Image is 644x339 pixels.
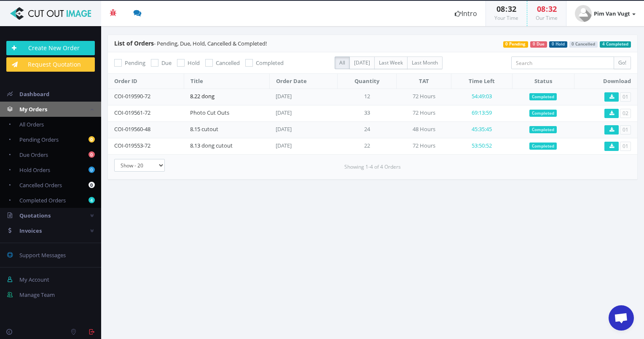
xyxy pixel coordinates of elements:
span: Cancelled [216,59,240,67]
a: 8.15 cutout [190,125,218,133]
span: List of Orders [114,39,154,47]
a: Open chat [609,305,634,331]
input: Search [511,56,614,69]
td: 72 Hours [396,138,451,154]
a: 8.22 dong [190,92,215,100]
img: Cut Out Image [6,7,95,20]
span: Quantity [354,77,379,85]
td: 72 Hours [396,105,451,121]
span: Completed [529,143,557,150]
input: Go! [614,56,631,69]
span: My Orders [19,105,47,113]
td: 54:49:03 [451,89,512,105]
span: 32 [508,4,516,14]
span: Pending Orders [19,136,59,143]
th: Download [574,74,637,89]
label: All [335,56,350,69]
td: 48 Hours [396,121,451,138]
img: user_default.jpg [575,5,592,22]
span: 0 Due [530,41,547,48]
span: Invoices [19,227,42,234]
a: Pim Van Vugt [566,1,644,26]
span: Hold [188,59,200,67]
span: 32 [548,4,557,14]
th: Status [512,74,574,89]
span: Support Messages [19,251,66,259]
a: COI-019553-72 [114,142,150,149]
td: [DATE] [269,121,337,138]
span: Quotations [19,212,51,219]
th: Title [184,74,269,89]
span: 0 Hold [549,41,567,48]
span: Completed [529,126,557,134]
small: Showing 1-4 of 4 Orders [344,163,401,171]
span: Manage Team [19,291,55,299]
td: [DATE] [269,138,337,154]
td: 22 [338,138,397,154]
span: : [505,4,508,14]
a: COI-019590-72 [114,92,150,100]
span: 0 Cancelled [569,41,598,48]
a: COI-019561-72 [114,109,150,116]
b: 0 [89,167,95,173]
span: 08 [537,4,545,14]
label: [DATE] [349,56,375,69]
span: : [545,4,548,14]
span: Completed [256,59,284,67]
b: 0 [89,136,95,143]
label: Last Week [374,56,408,69]
span: Dashboard [19,90,49,98]
span: 08 [496,4,505,14]
td: 69:13:59 [451,105,512,121]
span: 4 Completed [600,41,631,48]
span: - Pending, Due, Hold, Cancelled & Completed! [114,40,267,47]
a: 8.13 dong cutout [190,142,233,149]
span: Pending [125,59,145,67]
span: 0 Pending [503,41,529,48]
td: 33 [338,105,397,121]
span: Hold Orders [19,166,50,174]
td: [DATE] [269,105,337,121]
a: Request Quotation [6,57,95,72]
a: Create New Order [6,41,95,55]
span: Due Orders [19,151,48,159]
label: Last Month [407,56,443,69]
small: Our Time [536,14,558,22]
a: Photo Cut Outs [190,109,229,116]
td: 45:35:45 [451,121,512,138]
a: COI-019560-48 [114,125,150,133]
span: My Account [19,276,49,283]
span: Completed [529,110,557,117]
b: 0 [89,182,95,188]
b: 0 [89,151,95,158]
td: 72 Hours [396,89,451,105]
td: 53:50:52 [451,138,512,154]
span: Completed [529,93,557,101]
span: All Orders [19,121,44,128]
span: Cancelled Orders [19,181,62,189]
td: 12 [338,89,397,105]
th: Order Date [269,74,337,89]
th: Time Left [451,74,512,89]
a: Intro [446,1,486,26]
td: 24 [338,121,397,138]
td: [DATE] [269,89,337,105]
b: 4 [89,197,95,203]
span: Completed Orders [19,196,66,204]
th: Order ID [108,74,184,89]
span: Due [161,59,172,67]
small: Your Time [494,14,518,22]
th: TAT [396,74,451,89]
strong: Pim Van Vugt [594,10,630,17]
